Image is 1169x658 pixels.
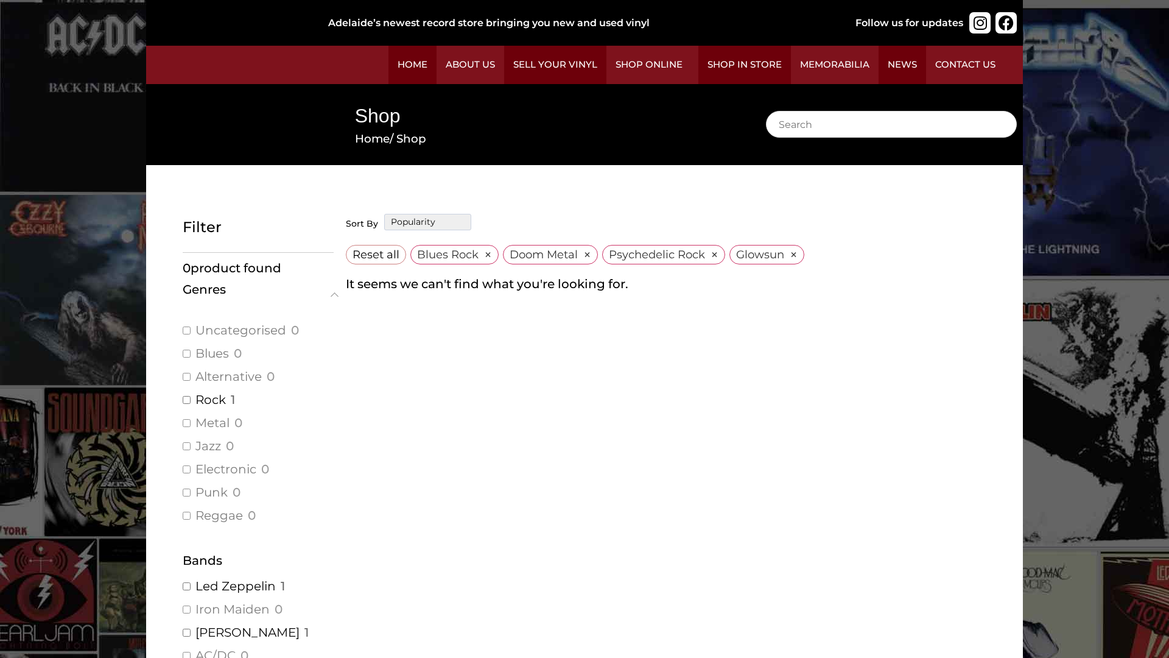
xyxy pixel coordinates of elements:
span: 0 [261,462,269,476]
a: About Us [437,46,504,84]
h5: Sort By [346,219,378,229]
a: Home [388,46,437,84]
a: Blues Rock× [410,245,499,264]
span: Glowsun [736,246,784,263]
span: 1 [304,624,309,640]
div: It seems we can't find what you're looking for. [346,275,986,293]
span: 0 [226,439,234,453]
span: Psychedelic Rock [609,246,705,263]
a: Rock [195,392,226,408]
a: Sell Your Vinyl [504,46,606,84]
span: 0 [291,323,299,338]
button: Genres [183,283,334,309]
a: Psychedelic Rock× [602,245,725,264]
span: 0 [248,508,256,523]
span: 0 [267,369,275,384]
span: × [711,249,718,260]
a: Jazz [195,438,221,454]
p: product found [183,259,334,277]
a: Reggae [195,508,243,523]
input: Search [766,111,1017,138]
a: Led Zeppelin [195,578,276,594]
a: Memorabilia [791,46,879,84]
a: Contact Us [926,46,1005,84]
div: Follow us for updates [855,16,963,30]
span: 0 [233,485,240,500]
a: [PERSON_NAME] [195,624,300,640]
select: wpc-orderby-select [384,214,471,230]
a: Doom Metal× [503,245,598,264]
span: 0 [234,416,242,430]
span: × [484,249,492,260]
a: Metal [195,415,230,431]
span: × [790,249,798,260]
a: Shop in Store [698,46,791,84]
a: Blues [195,345,229,361]
a: Glowsun× [729,245,804,264]
span: 0 [234,346,242,361]
a: News [879,46,926,84]
h5: Filter [183,219,334,236]
span: 0 [183,261,191,275]
a: Country [195,531,245,547]
span: 1 [231,392,235,407]
a: Electronic [195,461,256,477]
span: × [583,249,591,260]
nav: Breadcrumb [355,130,729,147]
span: Doom Metal [510,246,578,263]
div: Adelaide’s newest record store bringing you new and used vinyl [328,16,816,30]
span: Reset all [353,246,399,263]
span: Blues Rock [417,246,479,263]
span: 1 [281,578,285,594]
h1: Shop [355,102,729,130]
a: Uncategorised [195,322,286,338]
a: Punk [195,484,228,500]
span: 0 [250,531,258,546]
a: Shop Online [606,46,698,84]
span: 0 [275,601,283,617]
a: Iron Maiden [195,601,270,617]
a: Home [355,132,390,146]
a: Alternative [195,369,262,384]
div: Bands [183,551,334,570]
a: Reset all [346,245,406,264]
